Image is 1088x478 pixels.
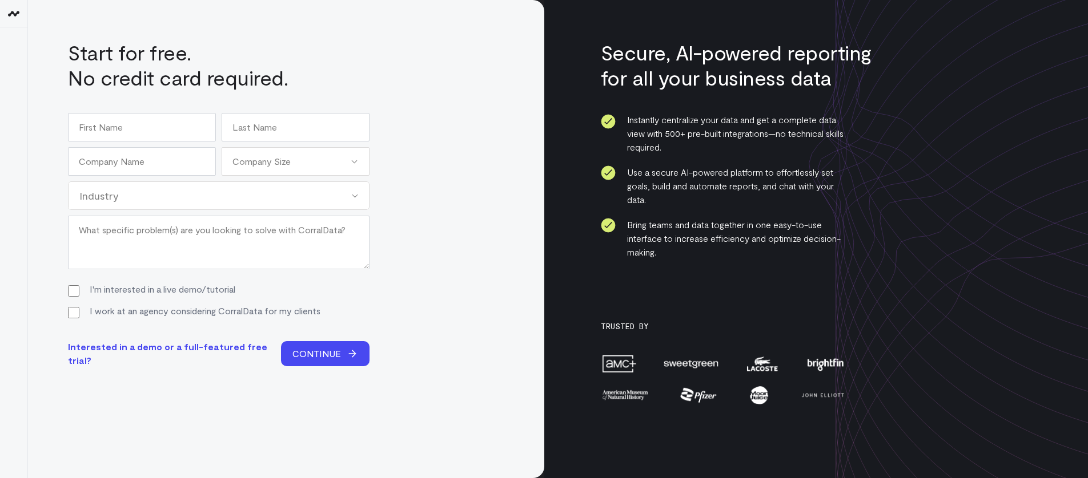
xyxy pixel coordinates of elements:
[90,283,235,294] label: I'm interested in a live demo/tutorial
[601,113,846,154] li: Instantly centralize your data and get a complete data view with 500+ pre-built integrations—no t...
[222,147,370,176] div: Company Size
[281,341,370,366] button: CONTINUE
[68,341,267,366] a: Interested in a demo or a full-featured free trial?
[601,322,846,331] h3: Trusted By
[79,189,358,202] div: Industry
[68,40,491,90] h1: Start for free. No credit card required.
[292,347,341,360] span: CONTINUE
[222,113,370,141] input: Last Name
[68,147,216,176] input: Company Name
[68,113,216,141] input: First Name
[601,218,846,259] li: Bring teams and data together in one easy-to-use interface to increase efficiency and optimize de...
[90,305,320,316] label: I work at an agency considering CorralData for my clients
[601,40,889,90] h3: Secure, AI-powered reporting for all your business data
[601,165,846,206] li: Use a secure AI-powered platform to effortlessly set goals, build and automate reports, and chat ...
